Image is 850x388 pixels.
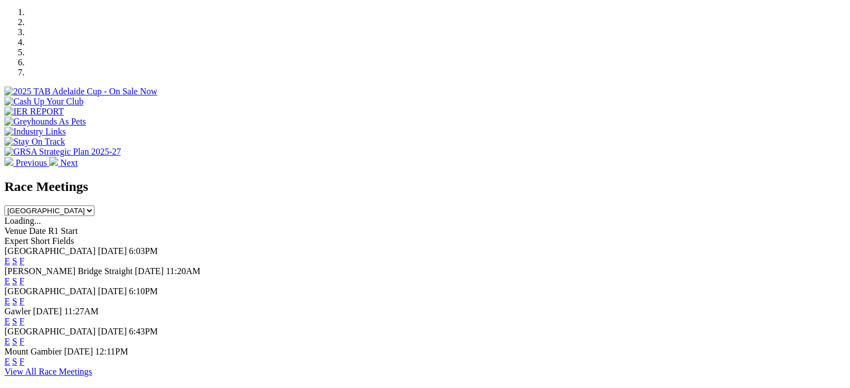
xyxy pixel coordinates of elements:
[4,367,92,376] a: View All Race Meetings
[4,97,83,107] img: Cash Up Your Club
[33,306,62,316] span: [DATE]
[4,216,41,226] span: Loading...
[64,306,99,316] span: 11:27AM
[4,179,846,194] h2: Race Meetings
[4,357,10,366] a: E
[4,117,86,127] img: Greyhounds As Pets
[12,276,17,286] a: S
[98,246,127,256] span: [DATE]
[49,157,58,166] img: chevron-right-pager-white.svg
[12,256,17,266] a: S
[4,347,62,356] span: Mount Gambier
[129,246,158,256] span: 6:03PM
[20,256,25,266] a: F
[12,296,17,306] a: S
[12,337,17,346] a: S
[4,286,96,296] span: [GEOGRAPHIC_DATA]
[4,137,65,147] img: Stay On Track
[4,158,49,167] a: Previous
[4,226,27,236] span: Venue
[20,357,25,366] a: F
[4,127,66,137] img: Industry Links
[4,327,96,336] span: [GEOGRAPHIC_DATA]
[12,317,17,326] a: S
[4,306,31,316] span: Gawler
[60,158,78,167] span: Next
[4,87,158,97] img: 2025 TAB Adelaide Cup - On Sale Now
[20,276,25,286] a: F
[49,158,78,167] a: Next
[4,236,29,246] span: Expert
[31,236,50,246] span: Short
[4,107,64,117] img: IER REPORT
[20,317,25,326] a: F
[4,266,132,276] span: [PERSON_NAME] Bridge Straight
[135,266,164,276] span: [DATE]
[95,347,128,356] span: 12:11PM
[4,147,121,157] img: GRSA Strategic Plan 2025-27
[4,246,96,256] span: [GEOGRAPHIC_DATA]
[12,357,17,366] a: S
[48,226,78,236] span: R1 Start
[98,286,127,296] span: [DATE]
[129,286,158,296] span: 6:10PM
[20,337,25,346] a: F
[98,327,127,336] span: [DATE]
[129,327,158,336] span: 6:43PM
[16,158,47,167] span: Previous
[4,157,13,166] img: chevron-left-pager-white.svg
[4,296,10,306] a: E
[166,266,201,276] span: 11:20AM
[4,337,10,346] a: E
[4,276,10,286] a: E
[52,236,74,246] span: Fields
[20,296,25,306] a: F
[29,226,46,236] span: Date
[4,317,10,326] a: E
[4,256,10,266] a: E
[64,347,93,356] span: [DATE]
